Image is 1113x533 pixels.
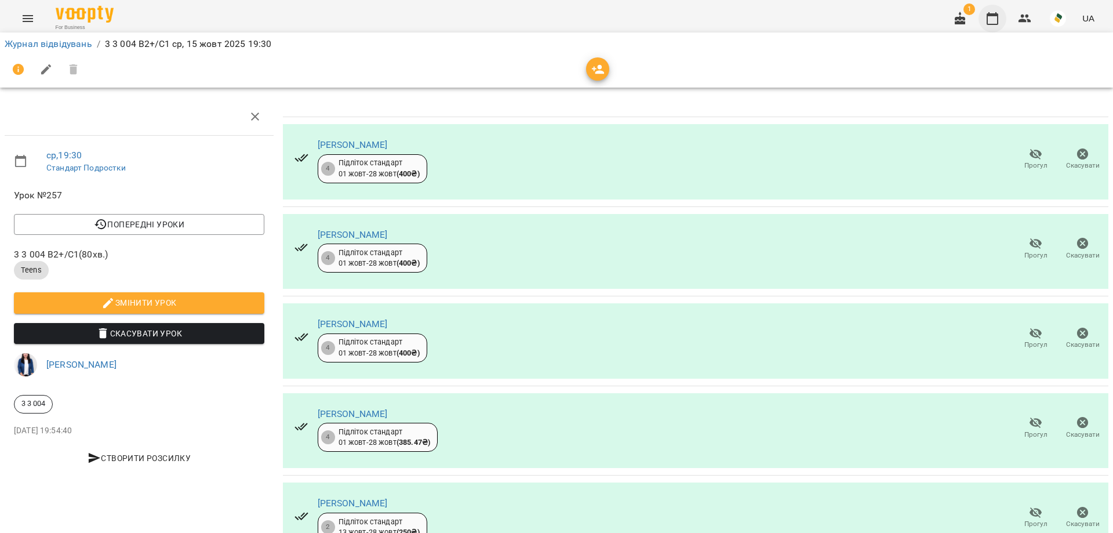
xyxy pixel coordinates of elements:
[5,38,92,49] a: Журнал відвідувань
[1024,251,1047,260] span: Прогул
[14,395,53,414] div: 3 3 004
[97,37,100,51] li: /
[46,150,82,161] a: ср , 19:30
[14,323,264,344] button: Скасувати Урок
[339,427,431,448] div: Підліток стандарт 01 жовт - 28 жовт
[14,214,264,235] button: Попередні уроки
[23,296,255,310] span: Змінити урок
[318,408,388,419] a: [PERSON_NAME]
[1024,519,1047,529] span: Прогул
[1066,340,1100,350] span: Скасувати
[1012,412,1059,445] button: Прогул
[14,425,264,437] p: [DATE] 19:54:40
[321,251,335,265] div: 4
[1066,519,1100,529] span: Скасувати
[321,430,335,444] div: 4
[1082,12,1094,24] span: UA
[14,292,264,313] button: Змінити урок
[14,5,42,32] button: Menu
[5,37,1108,51] nav: breadcrumb
[1012,322,1059,355] button: Прогул
[14,188,264,202] span: Урок №257
[1059,233,1106,265] button: Скасувати
[397,259,420,267] b: ( 400 ₴ )
[46,359,117,370] a: [PERSON_NAME]
[397,169,420,178] b: ( 400 ₴ )
[14,448,264,469] button: Створити розсилку
[397,349,420,357] b: ( 400 ₴ )
[321,341,335,355] div: 4
[14,265,49,275] span: Teens
[1066,161,1100,171] span: Скасувати
[46,163,126,172] a: Стандарт Подростки
[1059,143,1106,176] button: Скасувати
[19,451,260,465] span: Створити розсилку
[105,37,271,51] p: 3 3 004 B2+/C1 ср, 15 жовт 2025 19:30
[339,248,420,269] div: Підліток стандарт 01 жовт - 28 жовт
[1024,161,1047,171] span: Прогул
[318,139,388,150] a: [PERSON_NAME]
[56,6,114,23] img: Voopty Logo
[318,318,388,329] a: [PERSON_NAME]
[321,162,335,176] div: 4
[23,217,255,231] span: Попередні уроки
[1066,430,1100,440] span: Скасувати
[1024,430,1047,440] span: Прогул
[1012,233,1059,265] button: Прогул
[1050,10,1066,27] img: 9e821049778ff9c6a26e18389db1a688.jpeg
[14,248,264,262] span: 3 3 004 B2+/C1 ( 80 хв. )
[14,398,52,409] span: 3 3 004
[1059,322,1106,355] button: Скасувати
[339,158,420,179] div: Підліток стандарт 01 жовт - 28 жовт
[318,229,388,240] a: [PERSON_NAME]
[1024,340,1047,350] span: Прогул
[23,327,255,340] span: Скасувати Урок
[1012,143,1059,176] button: Прогул
[1059,412,1106,445] button: Скасувати
[14,353,37,376] img: 999337d580065a8e976397993d0f31d8.jpeg
[397,438,430,447] b: ( 385.47 ₴ )
[56,24,114,31] span: For Business
[1066,251,1100,260] span: Скасувати
[339,337,420,358] div: Підліток стандарт 01 жовт - 28 жовт
[1078,8,1099,29] button: UA
[318,498,388,509] a: [PERSON_NAME]
[963,3,975,15] span: 1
